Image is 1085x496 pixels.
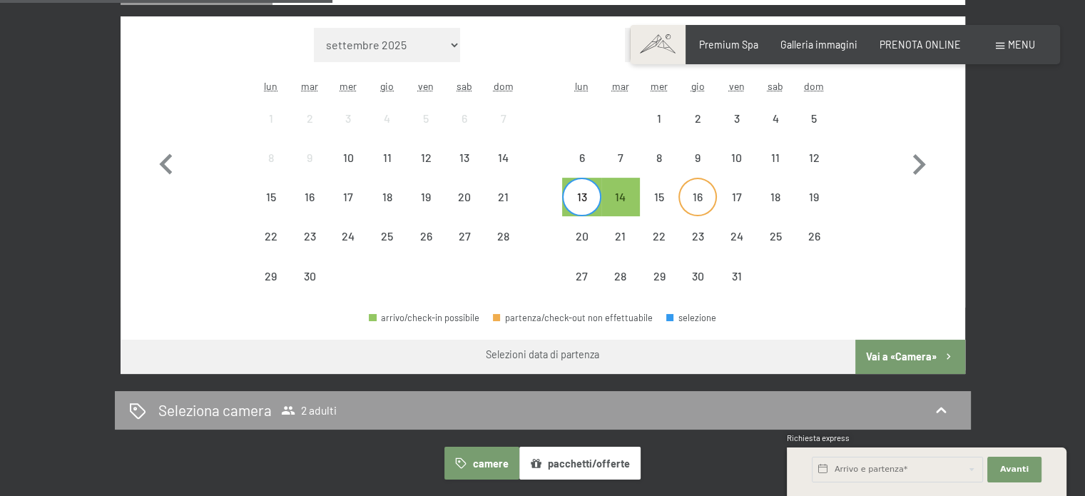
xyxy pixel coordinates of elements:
div: 16 [680,191,715,227]
div: 7 [603,152,638,188]
div: partenza/check-out non effettuabile [562,257,601,295]
div: partenza/check-out non effettuabile [795,138,833,177]
div: Wed Sep 10 2025 [329,138,367,177]
div: Selezioni data di partenza [486,348,599,362]
abbr: lunedì [264,80,277,92]
div: Tue Oct 07 2025 [601,138,640,177]
div: 13 [447,152,482,188]
div: 10 [718,152,754,188]
div: partenza/check-out non effettuabile [601,217,640,255]
div: Mon Sep 01 2025 [252,98,290,137]
div: 23 [680,231,715,266]
div: Fri Sep 19 2025 [407,178,445,216]
div: partenza/check-out non effettuabile [640,257,678,295]
span: Menu [1008,39,1035,51]
div: arrivo/check-in possibile [369,313,479,323]
div: 22 [641,231,677,266]
div: partenza/check-out non effettuabile [368,98,407,137]
div: Sat Oct 25 2025 [756,217,795,255]
div: Wed Oct 15 2025 [640,178,678,216]
div: 19 [408,191,444,227]
div: Wed Oct 29 2025 [640,257,678,295]
div: partenza/check-out non effettuabile [484,178,522,216]
div: partenza/check-out non effettuabile [290,217,329,255]
div: Mon Oct 06 2025 [562,138,601,177]
div: Thu Oct 23 2025 [678,217,717,255]
div: 16 [292,191,327,227]
div: partenza/check-out non effettuabile [795,178,833,216]
div: Tue Sep 09 2025 [290,138,329,177]
div: Fri Oct 10 2025 [717,138,755,177]
div: Mon Oct 27 2025 [562,257,601,295]
button: Vai a «Camera» [855,340,964,374]
div: 4 [758,113,793,148]
div: partenza/check-out non effettuabile [678,217,717,255]
div: Sun Oct 19 2025 [795,178,833,216]
div: Sat Sep 27 2025 [445,217,484,255]
div: partenza/check-out non effettuabile [407,178,445,216]
div: partenza/check-out non effettuabile [756,178,795,216]
div: partenza/check-out non effettuabile [445,217,484,255]
div: partenza/check-out non effettuabile [484,98,522,137]
div: Wed Oct 01 2025 [640,98,678,137]
div: Tue Sep 30 2025 [290,257,329,295]
div: Wed Oct 08 2025 [640,138,678,177]
div: partenza/check-out non effettuabile [493,313,653,323]
div: 26 [408,231,444,266]
div: 31 [718,270,754,306]
div: 11 [758,152,793,188]
abbr: sabato [768,80,783,92]
div: 4 [370,113,405,148]
h2: Seleziona camera [158,400,272,420]
div: Thu Sep 18 2025 [368,178,407,216]
div: 3 [330,113,366,148]
div: partenza/check-out non effettuabile [601,257,640,295]
div: Mon Oct 20 2025 [562,217,601,255]
div: 27 [564,270,599,306]
span: Galleria immagini [780,39,857,51]
div: 12 [408,152,444,188]
div: 19 [796,191,832,227]
div: Sun Oct 05 2025 [795,98,833,137]
div: Tue Sep 23 2025 [290,217,329,255]
div: Fri Sep 26 2025 [407,217,445,255]
div: 30 [680,270,715,306]
div: 17 [718,191,754,227]
div: partenza/check-out non effettuabile [290,257,329,295]
button: Mese successivo [898,28,939,296]
div: 20 [564,231,599,266]
abbr: mercoledì [651,80,668,92]
div: 8 [641,152,677,188]
div: Thu Sep 04 2025 [368,98,407,137]
div: 25 [758,231,793,266]
div: partenza/check-out non effettuabile [678,178,717,216]
div: partenza/check-out non effettuabile [717,178,755,216]
div: partenza/check-out non effettuabile [252,217,290,255]
div: partenza/check-out non effettuabile [252,257,290,295]
button: pacchetti/offerte [519,447,641,480]
abbr: martedì [612,80,629,92]
div: Mon Oct 13 2025 [562,178,601,216]
div: 1 [641,113,677,148]
span: Richiesta express [787,433,850,442]
abbr: mercoledì [340,80,357,92]
div: 11 [370,152,405,188]
div: Sat Sep 20 2025 [445,178,484,216]
div: partenza/check-out non effettuabile [484,217,522,255]
div: partenza/check-out non effettuabile [640,178,678,216]
div: partenza/check-out non effettuabile [678,257,717,295]
a: Premium Spa [699,39,758,51]
div: Mon Sep 22 2025 [252,217,290,255]
div: 15 [641,191,677,227]
div: Sat Oct 04 2025 [756,98,795,137]
div: 6 [447,113,482,148]
div: partenza/check-out non effettuabile [407,138,445,177]
div: 5 [796,113,832,148]
div: Tue Oct 28 2025 [601,257,640,295]
div: 21 [603,231,638,266]
div: partenza/check-out non effettuabile [290,138,329,177]
div: 29 [641,270,677,306]
div: partenza/check-out non effettuabile [329,138,367,177]
div: 17 [330,191,366,227]
div: 26 [796,231,832,266]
